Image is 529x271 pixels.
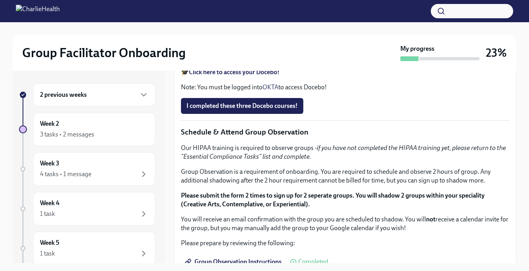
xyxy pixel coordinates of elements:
a: Click here to access your Docebo! [189,68,280,76]
h3: 23% [486,46,507,60]
div: 3 tasks • 2 messages [40,130,94,139]
a: Week 34 tasks • 1 message [19,152,155,186]
div: 4 tasks • 1 message [40,170,91,179]
h6: Week 5 [40,238,59,247]
h6: 2 previous weeks [40,90,87,99]
div: 2 previous weeks [33,83,155,106]
em: if you have not completed the HIPAA training yet, please return to the "Essential Compliance Task... [181,144,506,160]
span: Completed [298,259,328,265]
h6: Week 2 [40,119,59,128]
p: Schedule & Attend Group Observation [181,127,510,137]
img: CharlieHealth [16,5,60,17]
button: I completed these three Docebo courses! [181,98,303,114]
h6: Week 3 [40,159,59,168]
p: Our HIPAA training is required to observe groups - [181,144,510,161]
p: Please prepare by reviewing the following: [181,239,510,248]
span: Group Observation Instructions [186,258,282,266]
div: 1 task [40,209,55,218]
p: You will receive an email confirmation with the group you are scheduled to shadow. You will recei... [181,215,510,233]
a: OKTA [263,83,278,91]
h2: Group Facilitator Onboarding [22,45,186,61]
a: Week 51 task [19,232,155,265]
a: Week 41 task [19,192,155,225]
p: Note: You must be logged into to access Docebo! [181,83,510,92]
strong: Please submit the form 2 times to sign up for 2 seperate groups. You will shadow 2 groups within ... [181,192,485,208]
h6: Week 4 [40,199,59,208]
p: Group Observation is a requirement of onboarding. You are required to schedule and observe 2 hour... [181,167,510,185]
strong: My progress [400,44,434,53]
span: I completed these three Docebo courses! [186,102,298,110]
a: Group Observation Instructions [181,254,287,270]
div: 1 task [40,249,55,258]
p: 🎓 [181,68,510,77]
strong: not [426,215,436,223]
a: Week 23 tasks • 2 messages [19,113,155,146]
